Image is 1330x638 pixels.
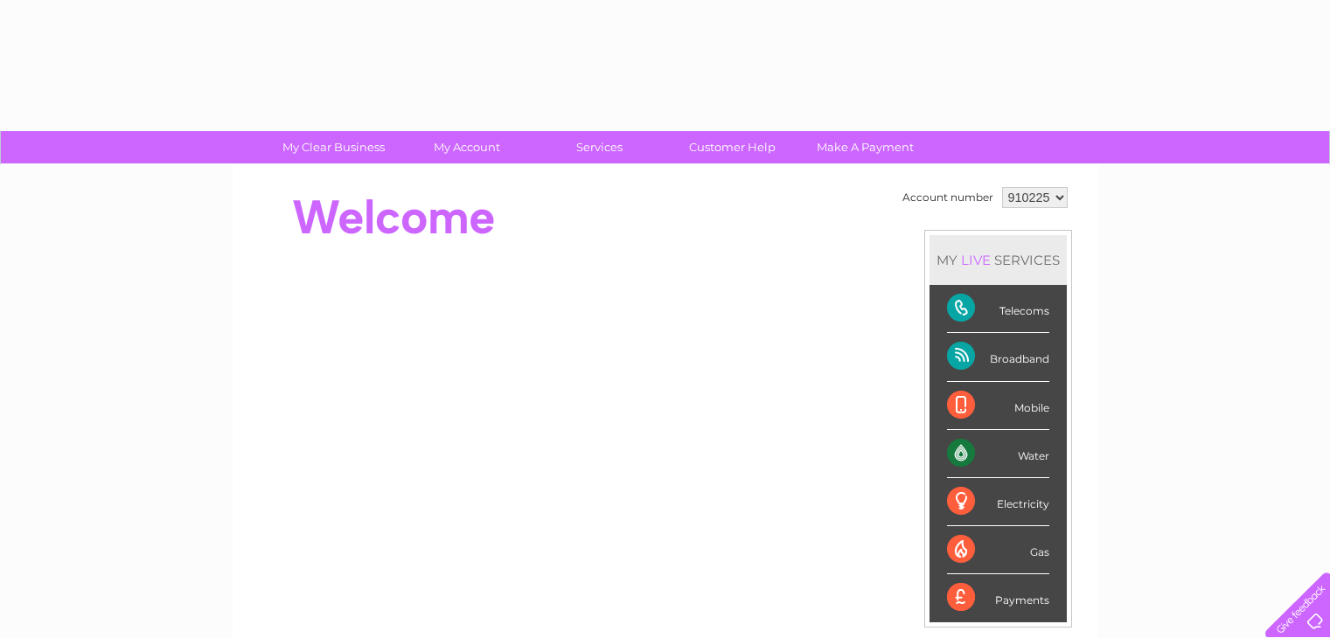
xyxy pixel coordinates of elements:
[947,526,1049,574] div: Gas
[947,285,1049,333] div: Telecoms
[947,430,1049,478] div: Water
[793,131,937,163] a: Make A Payment
[660,131,804,163] a: Customer Help
[947,574,1049,621] div: Payments
[261,131,406,163] a: My Clear Business
[957,252,994,268] div: LIVE
[947,478,1049,526] div: Electricity
[898,183,998,212] td: Account number
[947,382,1049,430] div: Mobile
[394,131,539,163] a: My Account
[527,131,672,163] a: Services
[930,235,1067,285] div: MY SERVICES
[947,333,1049,381] div: Broadband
